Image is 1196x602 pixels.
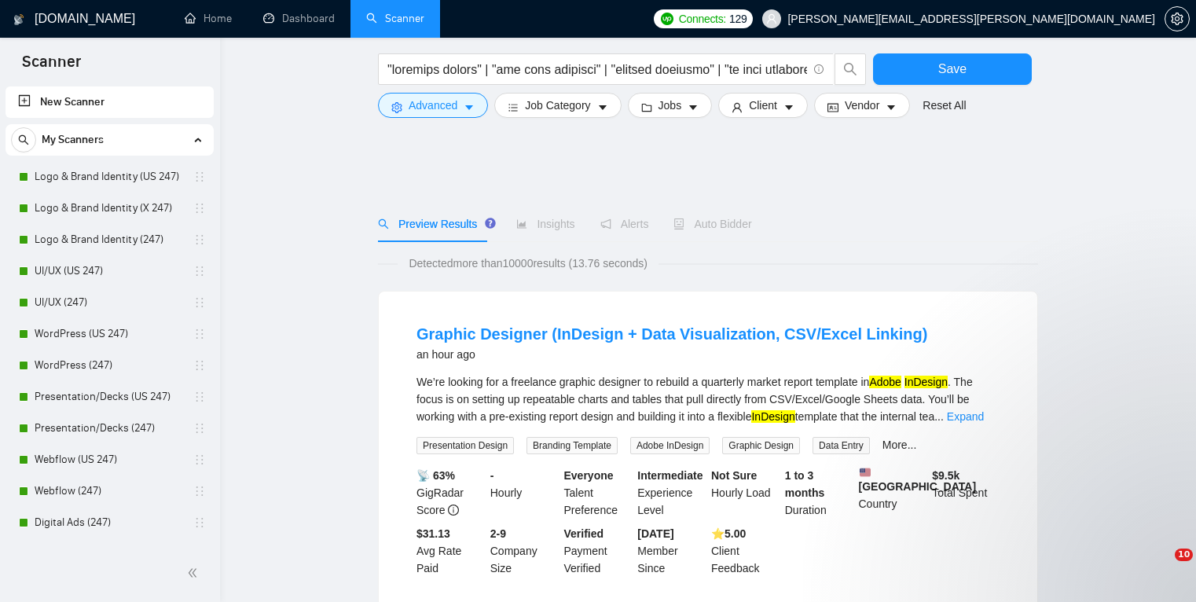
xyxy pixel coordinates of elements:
div: Talent Preference [561,467,635,519]
span: search [835,62,865,76]
span: holder [193,391,206,403]
b: Intermediate [637,469,703,482]
span: double-left [187,565,203,581]
b: $31.13 [416,527,450,540]
span: bars [508,101,519,113]
li: New Scanner [6,86,214,118]
span: holder [193,233,206,246]
a: WordPress (US 247) [35,318,184,350]
span: holder [193,265,206,277]
a: Logo & Brand Identity (X 247) [35,193,184,224]
div: We’re looking for a freelance graphic designer to rebuild a quarterly market report template in .... [416,373,1000,425]
a: Reset All [923,97,966,114]
span: user [732,101,743,113]
span: Branding Template [526,437,618,454]
button: folderJobscaret-down [628,93,713,118]
button: settingAdvancedcaret-down [378,93,488,118]
mark: InDesign [751,410,794,423]
button: idcardVendorcaret-down [814,93,910,118]
span: Data Entry [813,437,870,454]
span: Job Category [525,97,590,114]
a: Digital Ads (247) [35,507,184,538]
div: Tooltip anchor [483,216,497,230]
span: Jobs [659,97,682,114]
div: Payment Verified [561,525,635,577]
span: holder [193,453,206,466]
span: idcard [827,101,838,113]
span: Graphic Design [722,437,800,454]
div: Avg Rate Paid [413,525,487,577]
span: caret-down [783,101,794,113]
a: More... [882,439,917,451]
span: My Scanners [42,124,104,156]
span: holder [193,516,206,529]
a: Presentation/Decks (US 247) [35,381,184,413]
span: Auto Bidder [673,218,751,230]
span: search [12,134,35,145]
a: Presentation/Decks (247) [35,413,184,444]
span: Detected more than 10000 results (13.76 seconds) [398,255,659,272]
b: ⭐️ 5.00 [711,527,746,540]
a: dashboardDashboard [263,12,335,25]
div: Client Feedback [708,525,782,577]
button: setting [1165,6,1190,31]
span: Vendor [845,97,879,114]
span: caret-down [886,101,897,113]
span: caret-down [688,101,699,113]
div: GigRadar Score [413,467,487,519]
span: robot [673,218,684,229]
div: Company Size [487,525,561,577]
span: Advanced [409,97,457,114]
span: setting [1165,13,1189,25]
span: holder [193,202,206,215]
span: user [766,13,777,24]
a: New Scanner [18,86,201,118]
mark: Adobe [869,376,901,388]
b: 📡 63% [416,469,455,482]
a: UI/UX (247) [35,287,184,318]
span: Scanner [9,50,94,83]
span: holder [193,422,206,435]
span: holder [193,296,206,309]
span: 129 [729,10,747,28]
div: Hourly [487,467,561,519]
span: search [378,218,389,229]
span: info-circle [448,505,459,516]
span: Presentation Design [416,437,514,454]
a: setting [1165,13,1190,25]
b: 1 to 3 months [785,469,825,499]
b: Verified [564,527,604,540]
span: holder [193,171,206,183]
span: caret-down [597,101,608,113]
button: userClientcaret-down [718,93,808,118]
iframe: Intercom live chat [1143,549,1180,586]
b: [GEOGRAPHIC_DATA] [859,467,977,493]
a: Expand [947,410,984,423]
a: WordPress (247) [35,350,184,381]
span: Adobe InDesign [630,437,710,454]
mark: InDesign [904,376,948,388]
img: 🇺🇸 [860,467,871,478]
span: Preview Results [378,218,491,230]
a: homeHome [185,12,232,25]
button: barsJob Categorycaret-down [494,93,621,118]
span: Save [938,59,967,79]
div: Country [856,467,930,519]
div: an hour ago [416,345,927,364]
b: Everyone [564,469,614,482]
span: Client [749,97,777,114]
span: setting [391,101,402,113]
img: upwork-logo.png [661,13,673,25]
button: search [835,53,866,85]
span: 10 [1175,549,1193,561]
a: Logo & Brand Identity (247) [35,224,184,255]
div: Hourly Load [708,467,782,519]
button: search [11,127,36,152]
span: holder [193,359,206,372]
span: Connects: [679,10,726,28]
span: caret-down [464,101,475,113]
div: Duration [782,467,856,519]
span: area-chart [516,218,527,229]
b: Not Sure [711,469,757,482]
button: Save [873,53,1032,85]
